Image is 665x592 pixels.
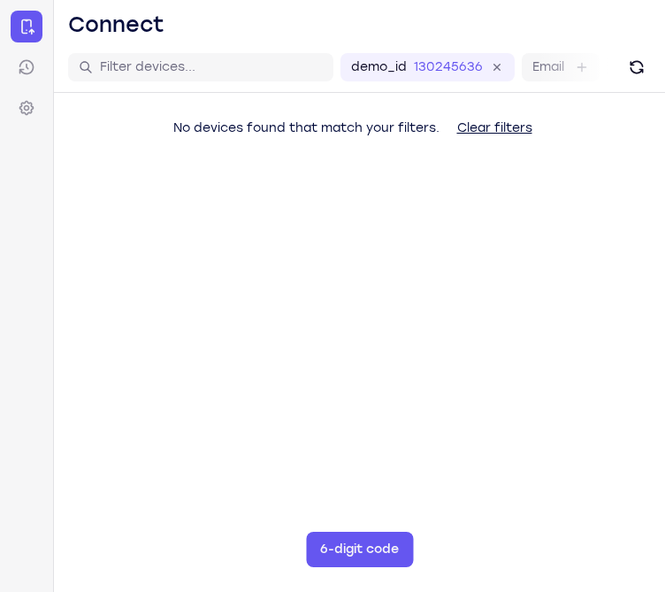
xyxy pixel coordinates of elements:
[100,58,323,76] input: Filter devices...
[11,11,42,42] a: Connect
[532,58,564,76] label: Email
[11,92,42,124] a: Settings
[173,120,440,135] span: No devices found that match your filters.
[351,58,407,76] label: demo_id
[443,111,547,146] button: Clear filters
[11,51,42,83] a: Sessions
[306,532,413,567] button: 6-digit code
[68,11,164,39] h1: Connect
[623,53,651,81] button: Refresh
